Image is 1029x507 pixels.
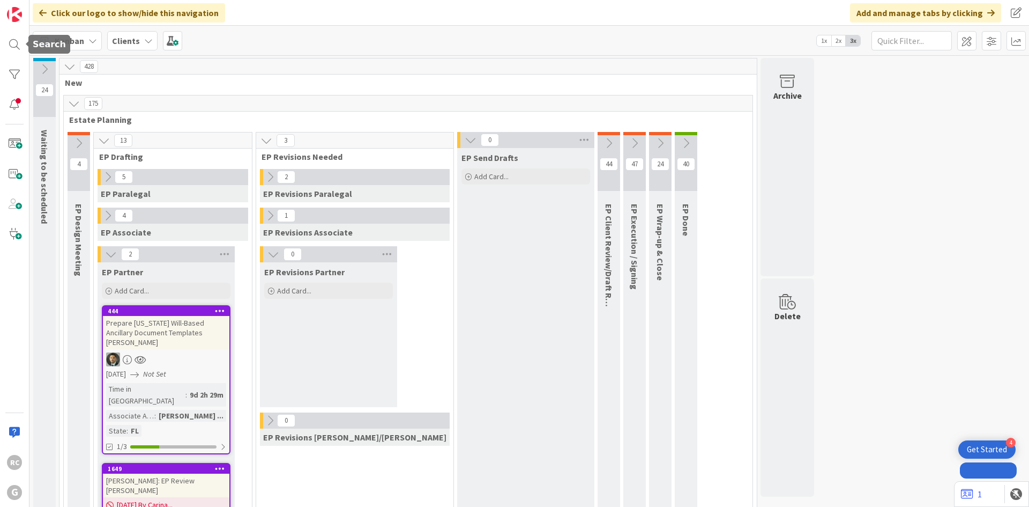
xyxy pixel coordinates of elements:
[677,158,695,171] span: 40
[65,77,743,88] span: New
[106,410,154,422] div: Associate Assigned
[121,248,139,261] span: 2
[481,134,499,146] span: 0
[284,248,302,261] span: 0
[80,60,98,73] span: 428
[681,204,691,236] span: EP Done
[33,3,225,23] div: Click our logo to show/hide this navigation
[103,352,229,366] div: CG
[106,352,120,366] img: CG
[603,204,614,355] span: EP Client Review/Draft Review Meeting
[108,307,229,315] div: 444
[185,389,187,401] span: :
[102,305,230,454] a: 444Prepare [US_STATE] Will-Based Ancillary Document Templates [PERSON_NAME]CG[DATE]Not SetTime in...
[655,204,666,281] span: EP Wrap-up & Close
[115,171,133,183] span: 5
[1006,438,1016,447] div: 4
[831,35,846,46] span: 2x
[958,440,1016,459] div: Open Get Started checklist, remaining modules: 4
[99,151,238,162] span: EP Drafting
[128,425,141,437] div: FL
[108,465,229,473] div: 1649
[600,158,618,171] span: 44
[115,209,133,222] span: 4
[277,286,311,296] span: Add Card...
[817,35,831,46] span: 1x
[70,158,88,171] span: 4
[103,306,229,316] div: 444
[277,171,295,183] span: 2
[871,31,952,50] input: Quick Filter...
[625,158,644,171] span: 47
[263,188,352,199] span: EP Revisions Paralegal
[967,444,1007,455] div: Get Started
[263,432,446,443] span: EP Revisions Brad/Jonas
[277,134,295,147] span: 3
[106,369,126,380] span: [DATE]
[103,306,229,349] div: 444Prepare [US_STATE] Will-Based Ancillary Document Templates [PERSON_NAME]
[187,389,226,401] div: 9d 2h 29m
[101,227,151,238] span: EP Associate
[106,425,126,437] div: State
[774,310,801,322] div: Delete
[126,425,128,437] span: :
[154,410,156,422] span: :
[156,410,226,422] div: [PERSON_NAME] ...
[115,286,149,296] span: Add Card...
[106,383,185,407] div: Time in [GEOGRAPHIC_DATA]
[277,209,295,222] span: 1
[850,3,1001,23] div: Add and manage tabs by clicking
[961,488,982,501] a: 1
[35,84,54,97] span: 24
[84,97,102,110] span: 175
[651,158,669,171] span: 24
[33,39,66,49] h5: Search
[55,34,84,47] span: Kanban
[846,35,860,46] span: 3x
[114,134,132,147] span: 13
[117,441,127,452] span: 1/3
[7,455,22,470] div: RC
[461,152,518,163] span: EP Send Drafts
[474,172,509,181] span: Add Card...
[103,474,229,497] div: [PERSON_NAME]: EP Review [PERSON_NAME]
[101,188,151,199] span: EP Paralegal
[263,227,353,238] span: EP Revisions Associate
[102,267,143,277] span: EP Partner
[277,414,295,427] span: 0
[264,267,345,277] span: EP Revisions Partner
[103,464,229,497] div: 1649[PERSON_NAME]: EP Review [PERSON_NAME]
[103,464,229,474] div: 1649
[773,89,802,102] div: Archive
[103,316,229,349] div: Prepare [US_STATE] Will-Based Ancillary Document Templates [PERSON_NAME]
[7,7,22,22] img: Visit kanbanzone.com
[629,204,640,290] span: EP Execution / Signing
[39,130,50,224] span: Waiting to be scheduled
[262,151,440,162] span: EP Revisions Needed
[73,204,84,276] span: EP Design Meeting
[7,485,22,500] div: G
[112,35,140,46] b: Clients
[69,114,739,125] span: Estate Planning
[143,369,166,379] i: Not Set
